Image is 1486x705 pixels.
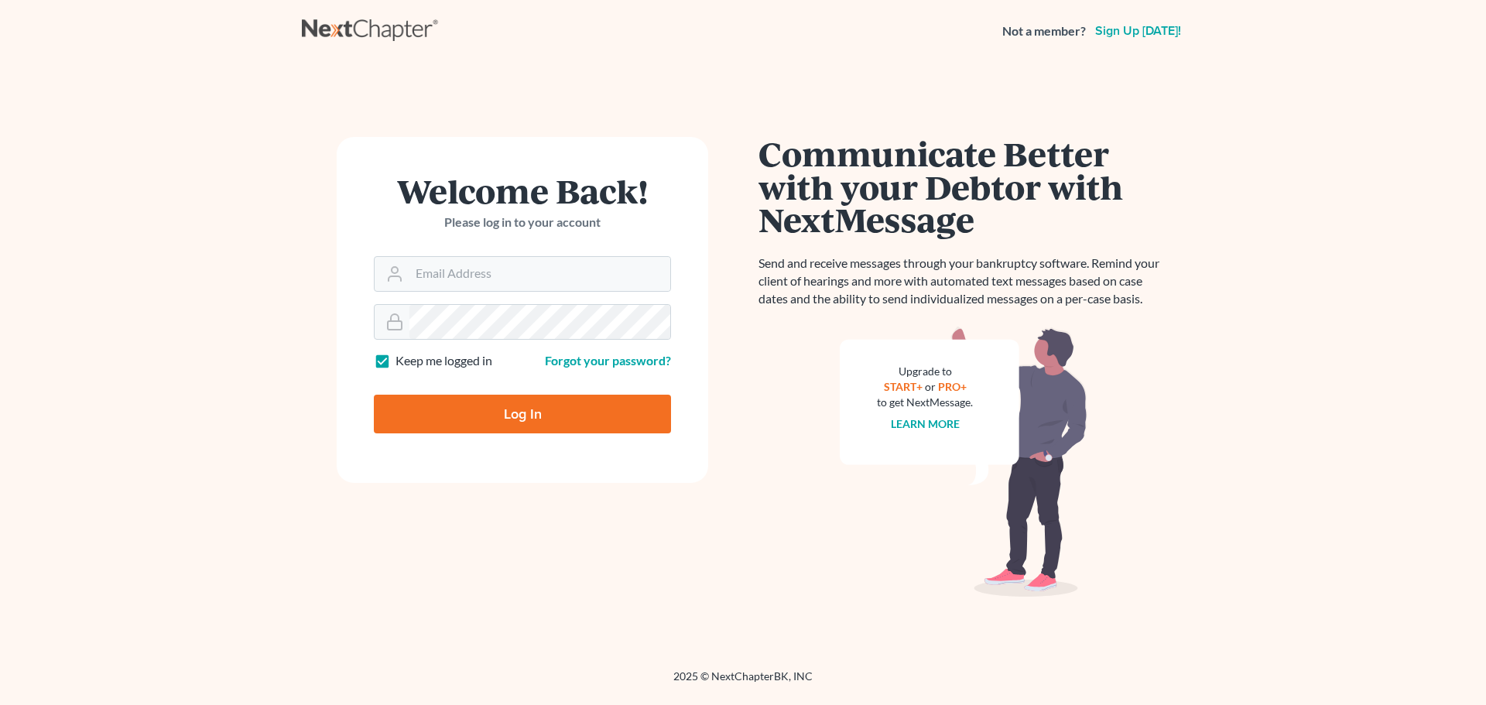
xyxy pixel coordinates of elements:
[840,327,1087,597] img: nextmessage_bg-59042aed3d76b12b5cd301f8e5b87938c9018125f34e5fa2b7a6b67550977c72.svg
[877,364,973,379] div: Upgrade to
[1002,22,1086,40] strong: Not a member?
[374,214,671,231] p: Please log in to your account
[395,352,492,370] label: Keep me logged in
[758,255,1169,308] p: Send and receive messages through your bankruptcy software. Remind your client of hearings and mo...
[877,395,973,410] div: to get NextMessage.
[925,380,936,393] span: or
[938,380,967,393] a: PRO+
[409,257,670,291] input: Email Address
[374,395,671,433] input: Log In
[302,669,1184,696] div: 2025 © NextChapterBK, INC
[884,380,923,393] a: START+
[545,353,671,368] a: Forgot your password?
[1092,25,1184,37] a: Sign up [DATE]!
[758,137,1169,236] h1: Communicate Better with your Debtor with NextMessage
[374,174,671,207] h1: Welcome Back!
[891,417,960,430] a: Learn more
